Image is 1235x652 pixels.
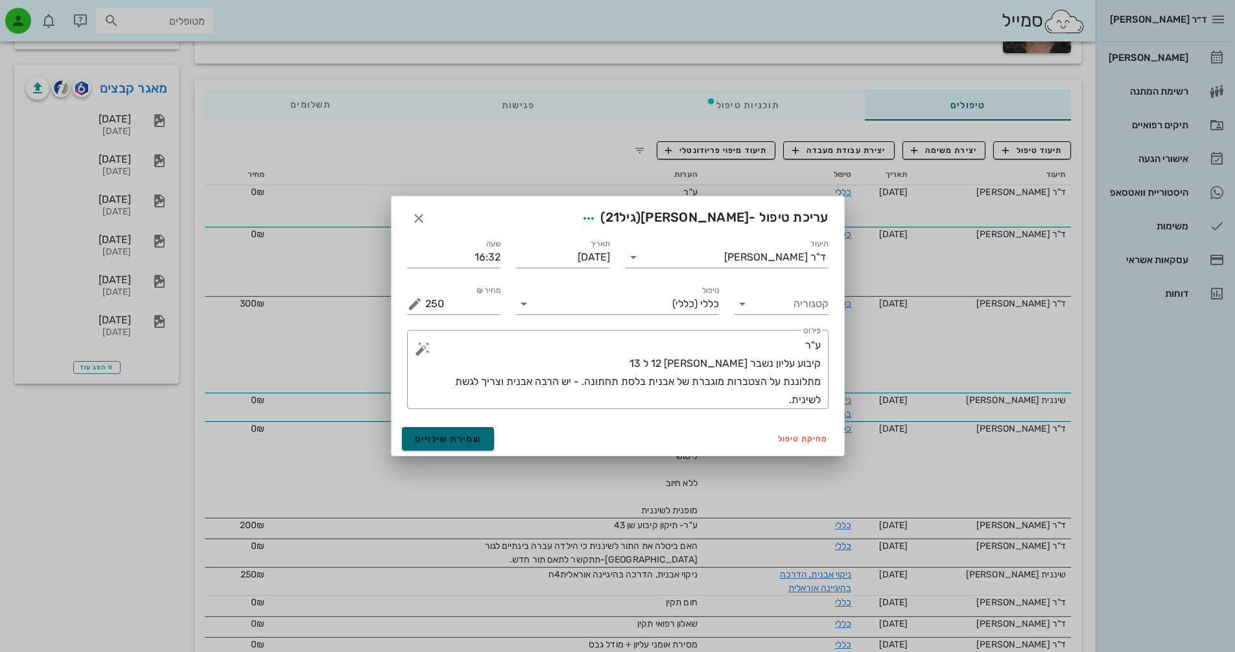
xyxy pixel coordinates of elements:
label: תאריך [589,239,610,249]
label: מחיר ₪ [476,286,501,296]
div: ד"ר [PERSON_NAME] [724,251,826,263]
span: עריכת טיפול - [577,207,828,230]
span: 21 [606,209,620,225]
span: (גיל ) [600,209,641,225]
span: מחיקת טיפול [778,434,829,443]
label: פירוט [803,326,821,336]
label: תיעוד [810,239,829,249]
button: מחיקת טיפול [773,430,834,448]
span: כללי [700,298,719,310]
span: שמירת שינויים [415,434,482,445]
span: (כללי) [672,298,698,310]
span: [PERSON_NAME] [641,209,749,225]
label: טיפול [702,286,719,296]
label: שעה [486,239,501,249]
div: תיעודד"ר [PERSON_NAME] [626,247,829,268]
button: מחיר ₪ appended action [407,296,423,312]
button: שמירת שינויים [402,427,495,450]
